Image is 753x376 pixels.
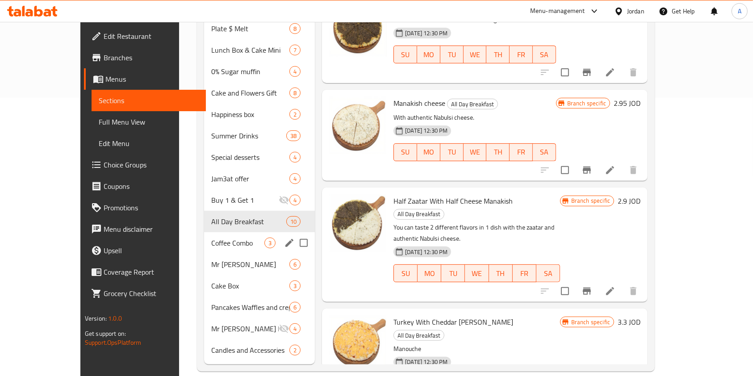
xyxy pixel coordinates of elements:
span: All Day Breakfast [448,99,498,109]
span: Lunch Box & Cake Mini [211,45,289,55]
div: Candles and Accessories2 [204,339,315,361]
div: items [289,66,301,77]
a: Support.OpsPlatform [85,337,142,348]
div: Jordan [627,6,644,16]
div: items [289,323,301,334]
button: WE [465,264,489,282]
span: SA [536,146,552,159]
a: Coverage Report [84,261,206,283]
button: MO [417,143,440,161]
button: WE [464,143,487,161]
div: Summer Drinks38 [204,125,315,146]
div: All Day Breakfast [211,216,286,227]
span: MO [421,48,437,61]
button: SU [393,143,417,161]
div: All Day Breakfast [393,209,444,220]
h6: 3.3 JOD [618,316,640,328]
span: Edit Menu [99,138,199,149]
span: Mr [PERSON_NAME] Meals [211,323,279,334]
span: Branches [104,52,199,63]
svg: Inactive section [279,195,289,205]
span: Menus [105,74,199,84]
img: Half Zaatar With Half Cheese Manakish [329,195,386,252]
button: SU [393,46,417,63]
button: SA [536,264,560,282]
button: FR [510,46,533,63]
span: SU [397,267,414,280]
a: Menu disclaimer [84,218,206,240]
span: 0% Sugar muffin [211,66,289,77]
img: Turkey With Cheddar Cheese Manakish [329,316,386,373]
span: Cake and Flowers Gift [211,88,289,98]
a: Upsell [84,240,206,261]
span: 8 [290,25,300,33]
span: 4 [290,175,300,183]
button: Branch-specific-item [576,159,598,181]
div: Pancakes Waffles and crepes [211,302,289,313]
span: SU [397,48,414,61]
button: delete [623,280,644,302]
a: Edit menu item [605,67,615,78]
span: TH [493,267,509,280]
a: Branches [84,47,206,68]
span: 38 [287,132,300,140]
div: Candles and Accessories [211,345,289,355]
span: Grocery Checklist [104,288,199,299]
div: Special desserts4 [204,146,315,168]
button: FR [510,143,533,161]
button: delete [623,159,644,181]
span: 1.0.0 [108,313,122,324]
span: Summer Drinks [211,130,286,141]
span: 3 [290,282,300,290]
span: Coffee Combo [211,238,264,248]
span: Select to update [556,63,574,82]
a: Edit menu item [605,165,615,175]
span: TU [444,146,460,159]
button: delete [623,62,644,83]
span: TH [490,48,506,61]
span: 2 [290,346,300,355]
span: Special desserts [211,152,289,163]
div: All Day Breakfast [447,99,498,109]
img: Manakish cheese [329,97,386,154]
h6: 2.9 JOD [618,195,640,207]
span: Select to update [556,161,574,180]
span: Manakish cheese [393,96,445,110]
div: 0% Sugar muffin4 [204,61,315,82]
div: items [289,345,301,355]
div: items [289,88,301,98]
span: Jam3at offer [211,173,289,184]
div: Buy 1 & Get 14 [204,189,315,211]
span: FR [513,48,529,61]
p: You can taste 2 different flavors in 1 dish with the zaatar and authentic Nabulsi cheese. [393,222,560,244]
div: Jam3at offer4 [204,168,315,189]
span: Plate $ Melt [211,23,289,34]
span: Mr [PERSON_NAME] [211,259,289,270]
span: 10 [287,217,300,226]
span: TU [445,267,461,280]
a: Edit Restaurant [84,25,206,47]
div: items [289,259,301,270]
div: Happiness box [211,109,289,120]
div: items [289,195,301,205]
span: WE [469,267,485,280]
button: FR [513,264,536,282]
div: items [289,45,301,55]
button: edit [283,236,296,250]
span: [DATE] 12:30 PM [402,29,451,38]
div: items [289,280,301,291]
div: items [289,109,301,120]
div: items [289,302,301,313]
div: items [289,173,301,184]
button: TU [441,264,465,282]
a: Edit Menu [92,133,206,154]
a: Edit menu item [605,286,615,297]
a: Promotions [84,197,206,218]
span: Upsell [104,245,199,256]
div: All Day Breakfast10 [204,211,315,232]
